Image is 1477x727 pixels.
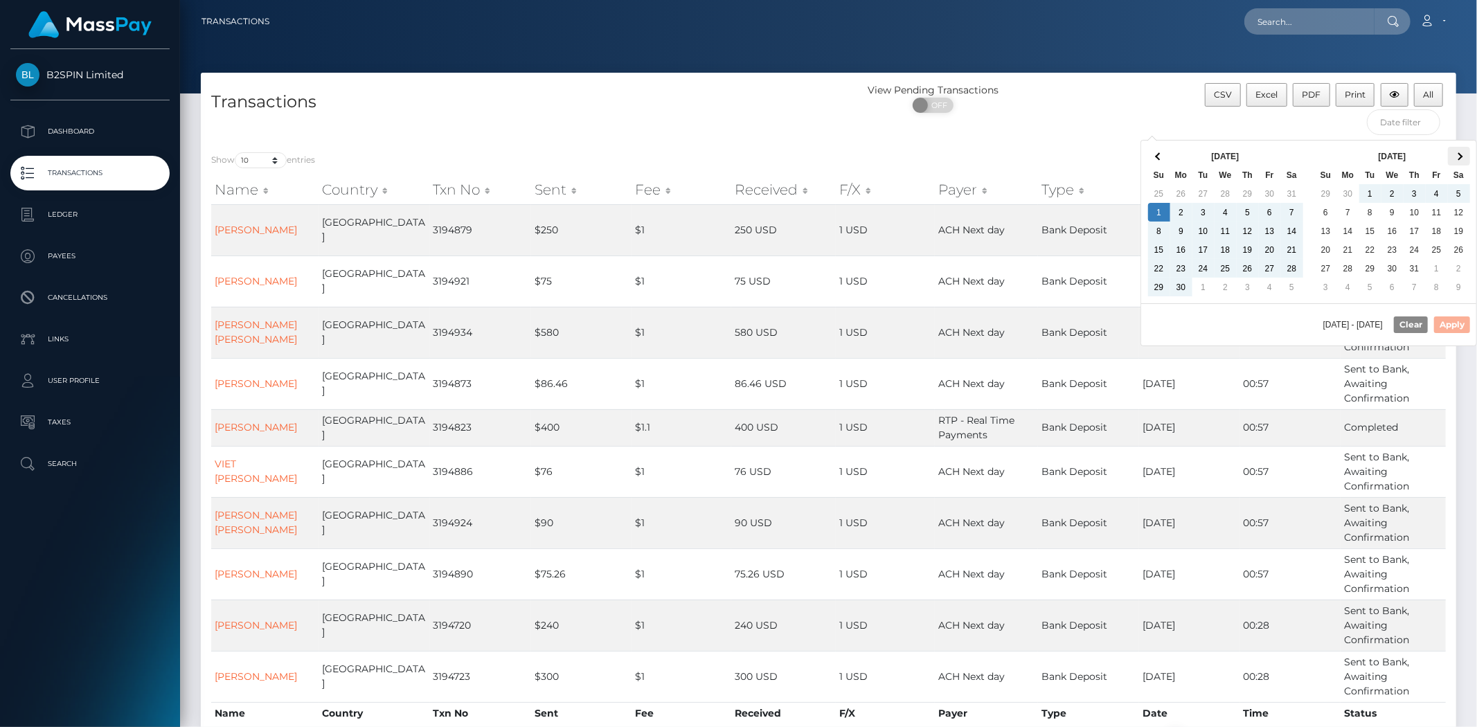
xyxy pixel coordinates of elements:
th: Txn No [430,702,532,724]
td: 16 [1381,222,1404,240]
td: $300 [531,651,632,702]
td: [GEOGRAPHIC_DATA] [319,204,430,255]
td: $76 [531,446,632,497]
td: 8 [1148,222,1170,240]
a: [PERSON_NAME] [PERSON_NAME] [215,509,297,536]
td: 11 [1215,222,1237,240]
td: 1 USD [836,307,935,358]
th: Mo [1170,165,1192,184]
th: Country [319,702,430,724]
td: 22 [1359,240,1381,259]
span: ACH Next day [938,568,1005,580]
span: ACH Next day [938,619,1005,631]
td: Bank Deposit [1038,600,1139,651]
td: 00:57 [1240,548,1341,600]
td: 3194823 [430,409,532,446]
span: ACH Next day [938,377,1005,390]
td: $1 [632,548,731,600]
span: ACH Next day [938,517,1005,529]
th: Sent [531,702,632,724]
span: Print [1345,89,1366,100]
td: 27 [1259,259,1281,278]
td: 25 [1426,240,1448,259]
a: [PERSON_NAME] [215,421,297,433]
input: Search... [1244,8,1375,35]
p: Cancellations [16,287,164,308]
th: Time [1240,702,1341,724]
td: [GEOGRAPHIC_DATA] [319,307,430,358]
p: User Profile [16,370,164,391]
td: [DATE] [1139,307,1239,358]
td: $1 [632,358,731,409]
a: Taxes [10,405,170,440]
td: Sent to Bank, Awaiting Confirmation [1341,446,1446,497]
span: ACH Next day [938,326,1005,339]
td: Sent to Bank, Awaiting Confirmation [1341,358,1446,409]
td: 5 [1281,278,1303,296]
th: Fr [1259,165,1281,184]
td: 1 USD [836,446,935,497]
td: 17 [1404,222,1426,240]
td: 29 [1315,184,1337,203]
td: 3194720 [430,600,532,651]
td: $1 [632,497,731,548]
td: 4 [1215,203,1237,222]
th: Date [1139,702,1239,724]
th: Fee: activate to sort column ascending [632,176,731,204]
p: Taxes [16,412,164,433]
th: Received [731,702,836,724]
td: 25 [1215,259,1237,278]
th: Name: activate to sort column ascending [211,176,319,204]
td: 31 [1281,184,1303,203]
td: 30 [1381,259,1404,278]
td: [DATE] [1139,651,1239,702]
th: F/X [836,702,935,724]
td: 1 USD [836,497,935,548]
td: [DATE] [1139,497,1239,548]
span: ACH Next day [938,465,1005,478]
td: 1 USD [836,358,935,409]
td: Bank Deposit [1038,255,1139,307]
td: 30 [1170,278,1192,296]
td: [GEOGRAPHIC_DATA] [319,358,430,409]
td: 24 [1404,240,1426,259]
td: 10 [1404,203,1426,222]
input: Date filter [1367,109,1440,135]
h4: Transactions [211,90,818,114]
td: 15 [1359,222,1381,240]
button: Print [1336,83,1375,107]
p: Dashboard [16,121,164,142]
td: $1 [632,600,731,651]
td: $1 [632,651,731,702]
td: 4 [1259,278,1281,296]
td: [GEOGRAPHIC_DATA] [319,446,430,497]
td: 3194934 [430,307,532,358]
td: 13 [1315,222,1337,240]
td: 75.26 USD [731,548,836,600]
td: 86.46 USD [731,358,836,409]
td: Bank Deposit [1038,358,1139,409]
td: 9 [1170,222,1192,240]
img: MassPay Logo [28,11,152,38]
span: CSV [1214,89,1232,100]
button: All [1414,83,1443,107]
td: 19 [1237,240,1259,259]
td: 14 [1337,222,1359,240]
div: View Pending Transactions [829,83,1038,98]
td: 9 [1381,203,1404,222]
td: 4 [1426,184,1448,203]
td: 23 [1381,240,1404,259]
td: 14 [1281,222,1303,240]
td: $1 [632,446,731,497]
td: 6 [1259,203,1281,222]
td: 18 [1426,222,1448,240]
a: [PERSON_NAME] [215,224,297,236]
td: 8 [1359,203,1381,222]
td: $1 [632,307,731,358]
th: Country: activate to sort column ascending [319,176,430,204]
td: 9 [1448,278,1470,296]
td: 3194879 [430,204,532,255]
a: [PERSON_NAME] [PERSON_NAME] [215,318,297,345]
td: 580 USD [731,307,836,358]
a: [PERSON_NAME] [215,568,297,580]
